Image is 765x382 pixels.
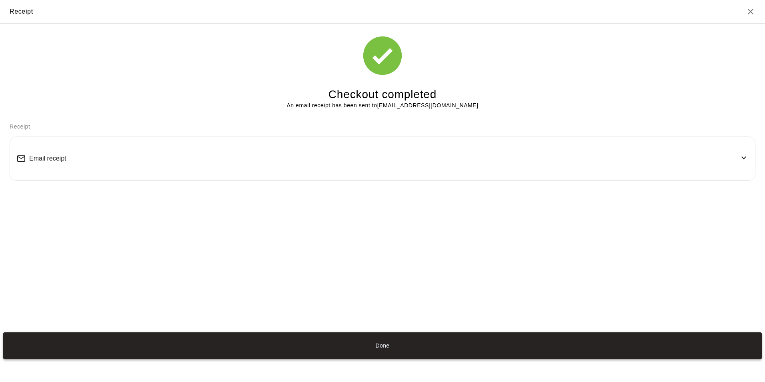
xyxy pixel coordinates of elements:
u: [EMAIL_ADDRESS][DOMAIN_NAME] [377,102,479,109]
p: An email receipt has been sent to [286,101,478,110]
button: Close [746,7,755,16]
span: Email receipt [29,155,66,162]
p: Receipt [10,123,755,131]
h4: Checkout completed [328,88,437,102]
button: Done [3,332,762,359]
div: Receipt [10,6,33,17]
